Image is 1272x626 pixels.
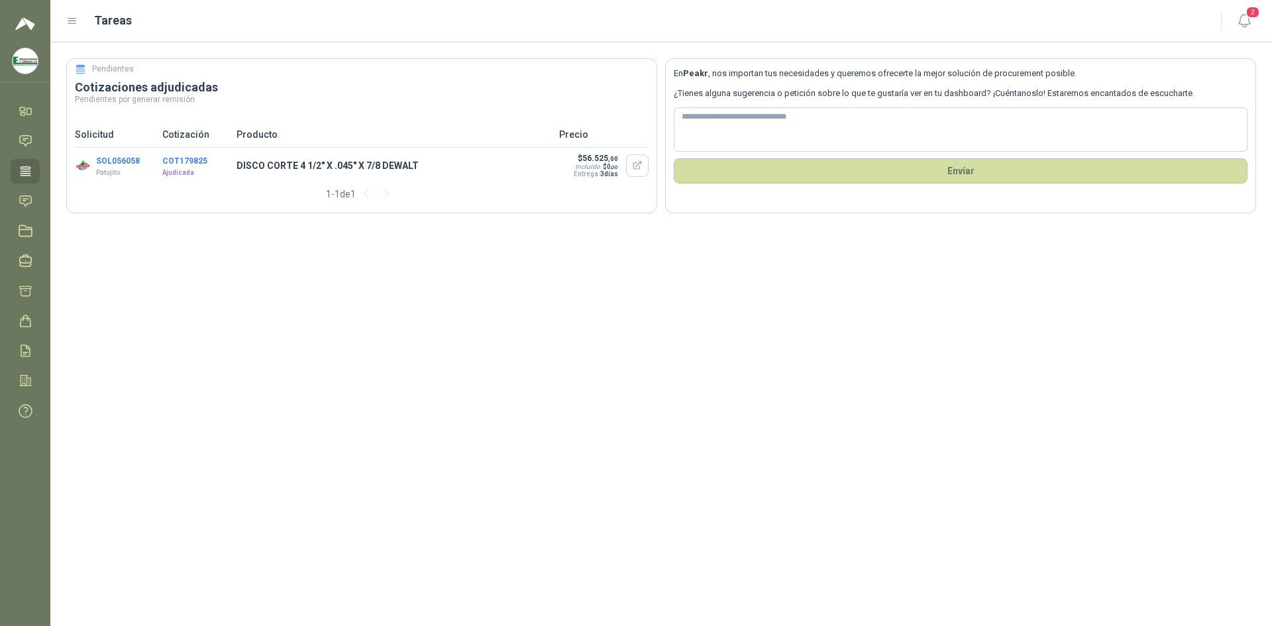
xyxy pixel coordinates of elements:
[326,183,398,205] div: 1 - 1 de 1
[96,168,140,178] p: Patojito
[237,127,551,142] p: Producto
[683,68,708,78] b: Peakr
[611,164,618,170] span: ,00
[15,16,35,32] img: Logo peakr
[75,158,91,174] img: Company Logo
[572,170,618,178] p: Entrega:
[600,170,618,178] span: 3 días
[674,67,1247,80] p: En , nos importan tus necesidades y queremos ofrecerte la mejor solución de procurement posible.
[608,155,618,162] span: ,00
[603,163,618,170] span: $
[162,168,229,178] p: Ajudicada
[1245,6,1260,19] span: 2
[162,156,207,166] button: COT179825
[75,127,154,142] p: Solicitud
[94,11,132,30] h1: Tareas
[75,95,649,103] p: Pendientes por generar remisión
[559,127,649,142] p: Precio
[607,163,618,170] span: 0
[582,154,618,163] span: 56.525
[75,79,649,95] h3: Cotizaciones adjudicadas
[96,156,140,166] button: SOL056058
[162,127,229,142] p: Cotización
[575,163,600,170] div: Incluido
[237,158,551,173] p: DISCO CORTE 4 1/2" X .045" X 7/8 DEWALT
[13,48,38,74] img: Company Logo
[1232,9,1256,33] button: 2
[92,63,134,76] h5: Pendientes
[674,87,1247,100] p: ¿Tienes alguna sugerencia o petición sobre lo que te gustaría ver en tu dashboard? ¡Cuéntanoslo! ...
[674,158,1247,183] button: Envíar
[572,154,618,163] p: $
